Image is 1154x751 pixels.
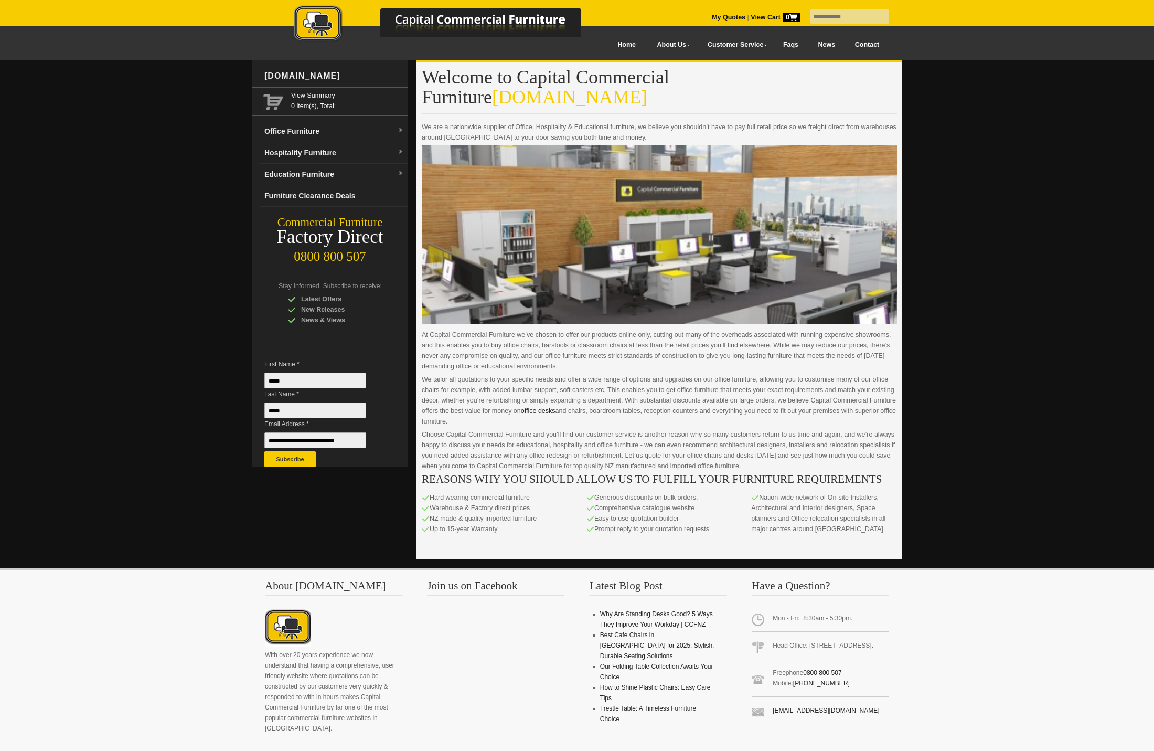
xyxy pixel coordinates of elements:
[521,407,555,415] a: office desks
[586,492,732,534] p: Generous discounts on bulk orders. Comprehensive catalogue website Easy to use quotation builder ...
[773,33,808,57] a: Faqs
[600,631,714,660] a: Best Cafe Chairs in [GEOGRAPHIC_DATA] for 2025: Stylish, Durable Seating Solutions
[422,122,897,143] p: We are a nationwide supplier of Office, Hospitality & Educational furniture, we believe you shoul...
[600,663,713,681] a: Our Folding Table Collection Awaits Your Choice
[260,164,408,185] a: Education Furnituredropdown
[264,419,382,429] span: Email Address *
[712,14,745,21] a: My Quotes
[590,580,727,596] h3: Latest Blog Post
[600,705,696,723] a: Trestle Table: A Timeless Furniture Choice
[422,145,897,324] img: About CCFNZ
[279,282,319,290] span: Stay Informed
[752,663,889,697] span: Freephone Mobile:
[793,680,850,687] a: [PHONE_NUMBER]
[260,142,408,164] a: Hospitality Furnituredropdown
[252,244,408,264] div: 0800 800 507
[646,33,696,57] a: About Us
[422,492,568,534] p: Hard wearing commercial furniture Warehouse & Factory direct prices NZ made & quality imported fu...
[427,580,564,596] h3: Join us on Facebook
[264,432,366,448] input: Email Address *
[751,14,800,21] strong: View Cart
[808,33,845,57] a: News
[422,67,897,114] h1: Welcome to Capital Commercial Furniture
[751,492,897,534] p: Nation-wide network of On-site Installers, Architectural and Interior designers, Space planners a...
[288,304,388,315] div: New Releases
[265,580,402,596] h3: About [DOMAIN_NAME]
[264,403,366,418] input: Last Name *
[288,315,388,325] div: News & Views
[845,33,889,57] a: Contact
[265,650,402,734] p: With over 20 years experience we now understand that having a comprehensive, user friendly websit...
[752,609,889,632] span: Mon - Fri: 8:30am - 5:30pm.
[291,90,404,101] a: View Summary
[422,330,897,372] p: At Capital Commercial Furniture we’ve chosen to offer our products online only, cutting out many ...
[260,121,408,142] a: Office Furnituredropdown
[323,282,382,290] span: Subscribe to receive:
[600,684,711,702] a: How to Shine Plastic Chairs: Easy Care Tips
[264,389,382,399] span: Last Name *
[398,128,404,134] img: dropdown
[291,90,404,110] span: 0 item(s), Total:
[600,610,713,628] a: Why Are Standing Desks Good? 5 Ways They Improve Your Workday | CCFNZ
[252,230,408,245] div: Factory Direct
[752,580,889,596] h3: Have a Question?
[749,14,800,21] a: View Cart0
[288,294,388,304] div: Latest Offers
[264,373,366,388] input: First Name *
[260,60,408,92] div: [DOMAIN_NAME]
[264,359,382,369] span: First Name *
[265,5,632,47] a: Capital Commercial Furniture Logo
[783,13,800,22] span: 0
[422,429,897,471] p: Choose Capital Commercial Furniture and you’ll find our customer service is another reason why so...
[773,707,879,714] a: [EMAIL_ADDRESS][DOMAIN_NAME]
[696,33,773,57] a: Customer Service
[422,374,897,427] p: We tailor all quotations to your specific needs and offer a wide range of options and upgrades on...
[398,149,404,155] img: dropdown
[265,5,632,44] img: Capital Commercial Furniture Logo
[252,215,408,230] div: Commercial Furniture
[265,609,311,647] img: About CCFNZ Logo
[803,669,841,676] a: 0800 800 507
[398,171,404,177] img: dropdown
[264,451,316,467] button: Subscribe
[492,87,647,108] span: [DOMAIN_NAME]
[422,474,897,484] h3: REASONS WHY YOU SHOULD ALLOW US TO FULFILL YOUR FURNITURE REQUIREMENTS
[427,609,563,724] iframe: fb:page Facebook Social Plugin
[260,185,408,207] a: Furniture Clearance Deals
[752,636,889,659] span: Head Office: [STREET_ADDRESS].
